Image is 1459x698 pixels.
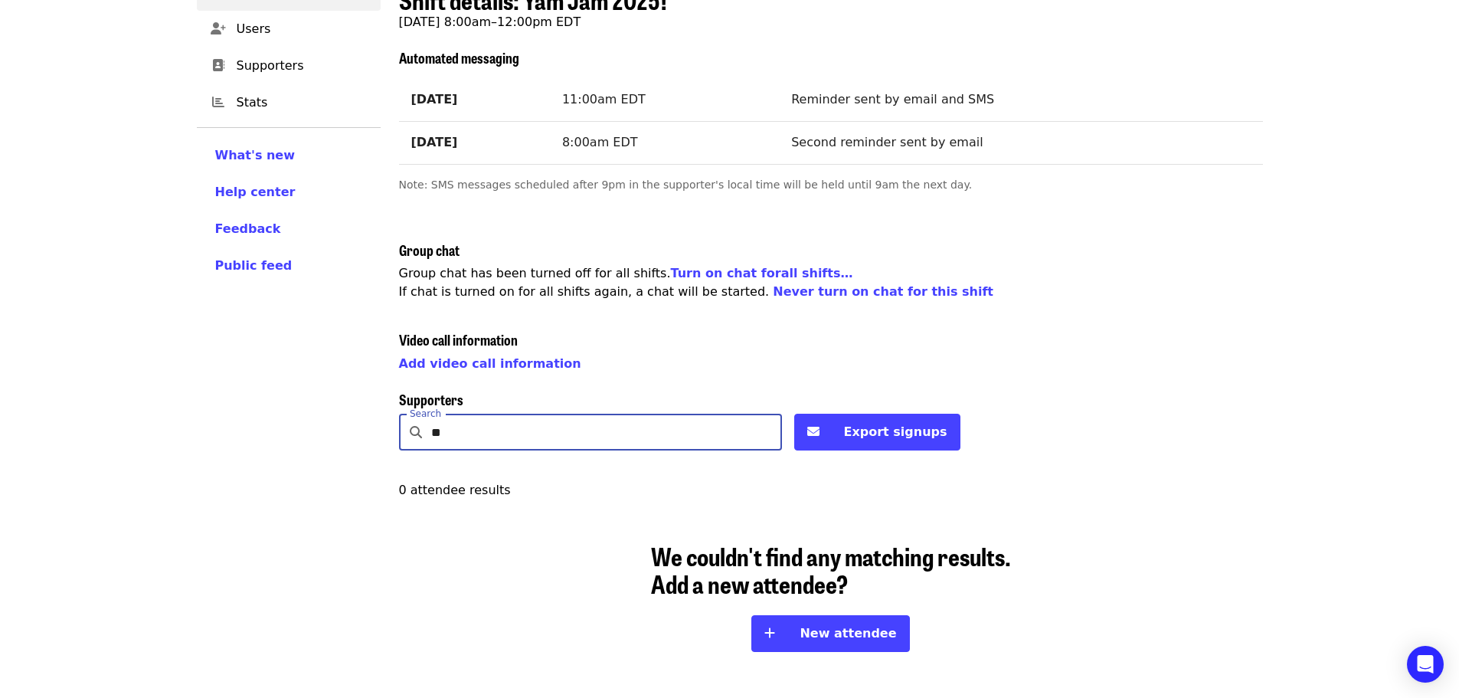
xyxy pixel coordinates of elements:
[399,481,1263,500] div: 0 attendee results
[197,48,381,84] a: Supporters
[215,183,362,202] a: Help center
[212,58,224,73] i: address-book icon
[212,95,224,110] i: chart-bar icon
[773,283,993,301] button: Never turn on chat for this shift
[399,13,1263,31] p: [DATE] 8:00am–12:00pm EDT
[237,57,368,75] span: Supporters
[215,258,293,273] span: Public feed
[1407,646,1444,683] div: Open Intercom Messenger
[794,414,960,451] button: Export signups
[211,21,226,36] i: user-plus icon
[807,424,819,439] i: envelope icon
[215,146,362,165] a: What's new
[237,20,368,38] span: Users
[399,389,463,409] span: Supporters
[764,626,775,641] i: plus icon
[751,615,909,652] button: New attendee
[215,185,296,199] span: Help center
[399,48,519,67] span: Automated messaging
[562,135,638,149] span: 8:00am EDT
[779,79,1262,121] td: Reminder sent by email and SMS
[237,93,368,112] span: Stats
[197,84,381,121] a: Stats
[411,135,458,149] strong: [DATE]
[399,329,518,349] span: Video call information
[215,257,362,275] a: Public feed
[410,409,441,418] label: Search
[399,356,581,371] a: Add video call information
[399,240,460,260] span: Group chat
[215,220,281,238] button: Feedback
[844,424,947,439] span: Export signups
[562,92,646,107] span: 11:00am EDT
[651,538,1011,601] span: We couldn't find any matching results. Add a new attendee?
[671,266,853,280] a: Turn on chat forall shifts…
[431,414,782,451] input: Search
[399,266,994,299] span: Group chat has been turned off for all shifts . If chat is turned on for all shifts again, a chat...
[410,425,422,440] i: search icon
[411,92,458,107] strong: [DATE]
[399,179,973,191] span: Note: SMS messages scheduled after 9pm in the supporter's local time will be held until 9am the n...
[800,626,896,641] span: New attendee
[779,121,1262,164] td: Second reminder sent by email
[197,11,381,48] a: Users
[215,148,296,162] span: What's new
